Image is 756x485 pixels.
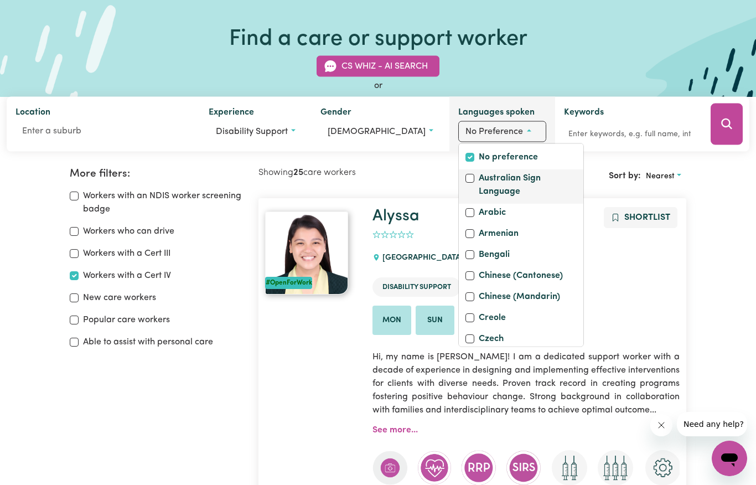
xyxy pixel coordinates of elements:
[70,168,246,180] h2: More filters:
[320,106,351,121] label: Gender
[15,106,50,121] label: Location
[479,290,560,306] label: Chinese (Mandarin)
[229,26,527,53] h1: Find a care or support worker
[458,143,584,347] div: Worker language preferences
[7,79,749,92] div: or
[83,225,174,238] label: Workers who can drive
[479,311,506,327] label: Creole
[372,426,418,435] a: See more...
[328,127,426,136] span: [DEMOGRAPHIC_DATA]
[677,412,747,436] iframe: Message from company
[461,450,496,485] img: CS Academy: Regulated Restrictive Practices course completed
[83,291,156,305] label: New care workers
[372,243,470,273] div: [GEOGRAPHIC_DATA]
[216,127,288,136] span: Disability support
[479,151,538,166] label: No preference
[564,106,604,121] label: Keywords
[15,121,191,141] input: Enter a suburb
[83,336,213,349] label: Able to assist with personal care
[317,56,439,77] button: CS Whiz - AI Search
[479,248,510,264] label: Bengali
[624,213,670,222] span: Shortlist
[258,168,472,178] h2: Showing care workers
[83,313,170,327] label: Popular care workers
[265,277,312,289] div: #OpenForWork
[458,106,535,121] label: Languages spoken
[372,344,680,424] p: Hi, my name is [PERSON_NAME]! I am a dedicated support worker with a decade of experience in desi...
[465,127,523,136] span: No preference
[711,104,743,145] button: Search
[641,168,686,185] button: Sort search results
[265,211,359,295] a: Alyssa#OpenForWork
[650,414,672,436] iframe: Close message
[479,269,563,285] label: Chinese (Cantonese)
[479,172,577,200] label: Australian Sign Language
[83,189,246,216] label: Workers with an NDIS worker screening badge
[646,172,675,180] span: Nearest
[320,121,441,142] button: Worker gender preference
[458,121,546,142] button: Worker language preferences
[609,172,641,180] span: Sort by:
[209,121,303,142] button: Worker experience options
[83,269,171,282] label: Workers with a Cert IV
[479,227,519,242] label: Armenian
[479,332,504,348] label: Czech
[372,229,414,241] div: add rating by typing an integer from 0 to 5 or pressing arrow keys
[265,211,348,295] img: View Alyssa's profile
[416,306,454,336] li: Available on Sun
[293,168,303,177] b: 25
[209,106,254,121] label: Experience
[479,206,506,221] label: Arabic
[712,441,747,476] iframe: Button to launch messaging window
[372,306,411,336] li: Available on Mon
[564,126,695,143] input: Enter keywords, e.g. full name, interests
[83,247,170,260] label: Workers with a Cert III
[604,207,677,228] button: Add to shortlist
[372,277,461,297] li: Disability Support
[372,208,420,224] a: Alyssa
